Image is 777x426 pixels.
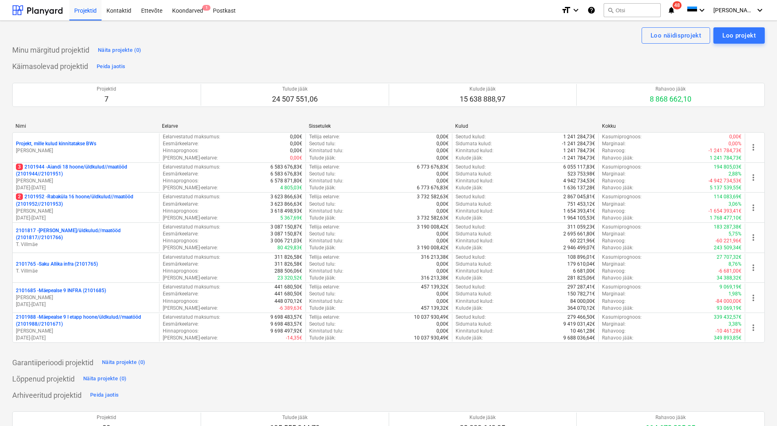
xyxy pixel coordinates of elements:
p: Rahavoog : [602,177,626,184]
p: 0,00€ [436,171,449,177]
i: keyboard_arrow_down [697,5,707,15]
p: Tellija eelarve : [309,164,340,171]
p: -84 000,00€ [715,298,742,305]
p: 7 [97,94,116,104]
p: 6 055 117,83€ [563,164,595,171]
p: 311 826,58€ [274,254,302,261]
p: -6 389,63€ [279,305,302,312]
span: more_vert [748,233,758,242]
p: Sidumata kulud : [456,231,492,237]
p: 4 805,03€ [280,184,302,191]
p: 243 509,34€ [714,244,742,251]
p: Marginaal : [602,291,626,297]
span: more_vert [748,173,758,182]
p: 2 946 499,07€ [563,244,595,251]
p: 10 461,28€ [570,328,595,335]
button: Peida jaotis [95,60,127,73]
span: more_vert [748,203,758,213]
p: Rahavoo jääk [650,86,691,93]
div: Loo näidisprojekt [651,30,701,41]
p: 3 623 866,63€ [270,193,302,200]
p: Kinnitatud kulud : [456,298,494,305]
span: more_vert [748,142,758,152]
p: 0,00€ [436,155,449,162]
p: 0,00€ [436,268,449,275]
p: Rahavoo jääk : [602,244,633,251]
p: Sidumata kulud : [456,201,492,208]
p: 2101952 - Rabaküla 16 hoone/üldkulud//maatööd (2101952//2101953) [16,193,156,207]
p: 3 190 008,42€ [417,224,449,231]
span: more_vert [748,323,758,333]
p: Tulude jääk : [309,244,336,251]
p: 288 506,06€ [274,268,302,275]
p: Eelarvestatud maksumus : [163,193,220,200]
p: Kasumiprognoos : [602,164,642,171]
p: Kinnitatud tulu : [309,237,343,244]
div: 2101765 -Saku Allika infra (2101765)T. Villmäe [16,261,156,275]
p: Tellija eelarve : [309,284,340,291]
p: -10 461,28€ [715,328,742,335]
p: Seotud tulu : [309,291,336,297]
p: Tellija eelarve : [309,224,340,231]
p: 311 059,23€ [567,224,595,231]
p: Kinnitatud kulud : [456,147,494,154]
p: Eesmärkeelarve : [163,291,199,297]
p: Seotud kulud : [456,193,486,200]
p: 523 753,98€ [567,171,595,177]
p: Kulude jääk [460,86,505,93]
p: Kulude jääk : [456,305,483,312]
p: [DATE] - [DATE] [16,184,156,191]
p: Kasumiprognoos : [602,224,642,231]
p: 279 466,50€ [567,314,595,321]
p: Kulude jääk : [456,275,483,282]
p: 316 213,38€ [421,254,449,261]
p: 8 868 662,10 [650,94,691,104]
p: 9 069,19€ [719,284,742,291]
p: Tulude jääk : [309,335,336,342]
p: 6 773 676,83€ [417,164,449,171]
p: Seotud kulud : [456,224,486,231]
p: Hinnaprognoos : [163,208,199,215]
p: 1 241 284,73€ [563,133,595,140]
p: Projektid [97,86,116,93]
p: 1 636 137,28€ [563,184,595,191]
p: Marginaal : [602,321,626,328]
p: 281 825,06€ [567,275,595,282]
p: 0,00€ [436,208,449,215]
p: Kinnitatud tulu : [309,328,343,335]
div: Näita projekte (0) [102,358,146,367]
div: Nimi [15,123,155,129]
p: Rahavoo jääk : [602,215,633,222]
p: Eesmärkeelarve : [163,261,199,268]
p: Eelarvestatud maksumus : [163,133,220,140]
div: 2101988 -Mäepealse 9 I etapp hoone/üldkulud//maatööd (2101988//2101671)[PERSON_NAME][DATE]-[DATE] [16,314,156,342]
p: 5,75% [728,231,742,237]
p: 441 680,50€ [274,284,302,291]
p: Tulude jääk : [309,155,336,162]
p: Kulude jääk : [456,184,483,191]
p: Eelarvestatud maksumus : [163,254,220,261]
p: Eesmärkeelarve : [163,140,199,147]
p: 2,88% [728,171,742,177]
p: 8,76% [728,261,742,268]
p: 9 419 031,42€ [563,321,595,328]
button: Näita projekte (0) [96,44,144,57]
p: Tulude jääk : [309,215,336,222]
div: Näita projekte (0) [98,46,142,55]
p: Sidumata kulud : [456,291,492,297]
span: 2 [16,193,23,200]
p: Seotud tulu : [309,201,336,208]
p: 448 070,12€ [274,298,302,305]
p: Seotud kulud : [456,133,486,140]
p: 6 773 676,83€ [417,184,449,191]
p: Eesmärkeelarve : [163,201,199,208]
div: Eelarve [162,123,302,129]
p: Hinnaprognoos : [163,237,199,244]
p: Kinnitatud kulud : [456,237,494,244]
p: Rahavoo jääk : [602,275,633,282]
p: Hinnaprognoos : [163,328,199,335]
div: Projekt, mille kulud kinnitatakse BWs[PERSON_NAME] [16,140,156,154]
p: 364 070,12€ [567,305,595,312]
div: Näita projekte (0) [83,374,127,384]
p: Rahavoog : [602,237,626,244]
